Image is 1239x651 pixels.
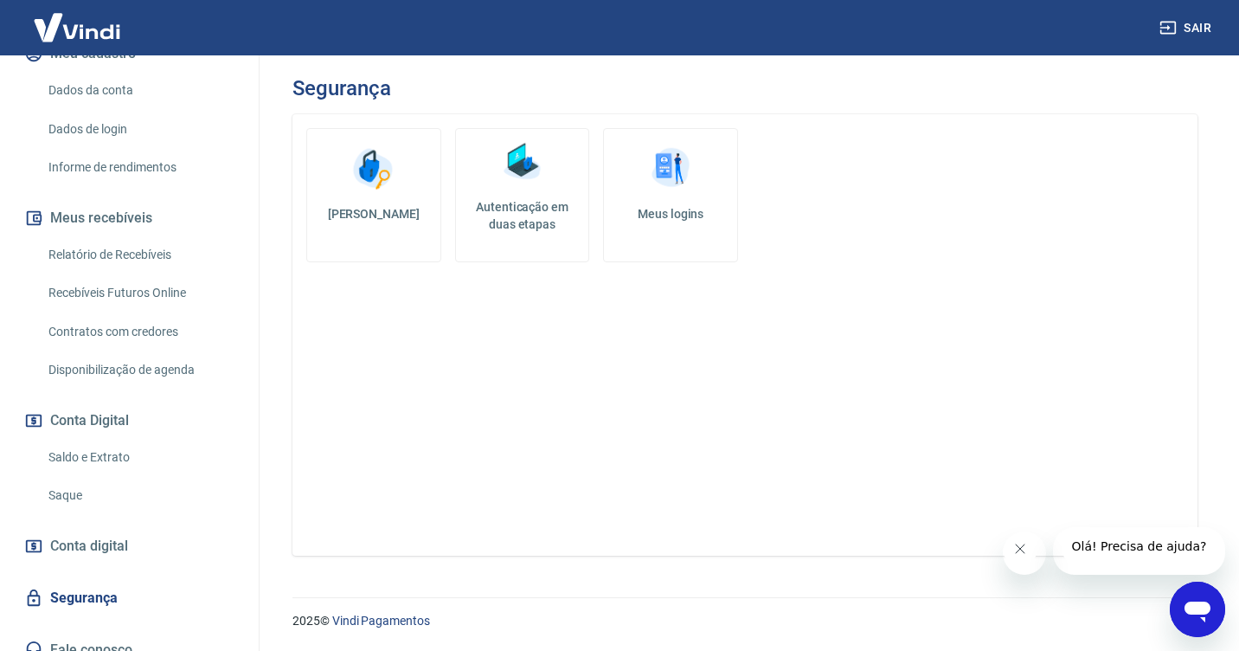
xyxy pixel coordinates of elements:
[21,527,238,565] a: Conta digital
[1170,582,1225,637] iframe: Botão para abrir a janela de mensagens
[42,150,238,185] a: Informe de rendimentos
[42,478,238,513] a: Saque
[463,198,582,233] h5: Autenticação em duas etapas
[496,136,548,188] img: Autenticação em duas etapas
[1156,12,1218,44] button: Sair
[42,112,238,147] a: Dados de login
[42,73,238,108] a: Dados da conta
[1053,527,1225,575] iframe: Mensagem da empresa
[42,352,238,388] a: Disponibilização de agenda
[21,402,238,440] button: Conta Digital
[50,534,128,558] span: Conta digital
[332,614,430,628] a: Vindi Pagamentos
[321,205,427,222] h5: [PERSON_NAME]
[603,128,738,262] a: Meus logins
[645,143,697,195] img: Meus logins
[42,314,238,350] a: Contratos com credores
[292,76,390,100] h3: Segurança
[455,128,590,262] a: Autenticação em duas etapas
[306,128,441,262] a: [PERSON_NAME]
[42,275,238,311] a: Recebíveis Futuros Online
[21,1,133,54] img: Vindi
[42,237,238,273] a: Relatório de Recebíveis
[21,579,238,617] a: Segurança
[42,440,238,475] a: Saldo e Extrato
[348,143,400,195] img: Alterar senha
[21,199,238,237] button: Meus recebíveis
[618,205,723,222] h5: Meus logins
[292,612,1197,630] p: 2025 ©
[1003,532,1046,575] iframe: Fechar mensagem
